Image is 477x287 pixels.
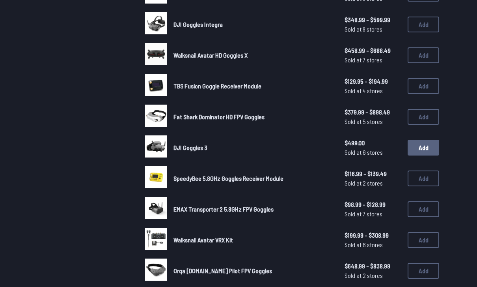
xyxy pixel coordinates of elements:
a: image [145,105,167,129]
span: DJI Goggles 3 [173,144,207,151]
img: image [145,166,167,188]
a: Walksnail Avatar HD Goggles X [173,51,332,60]
button: Add [408,201,439,217]
a: image [145,74,167,98]
span: $199.99 - $308.99 [345,231,401,240]
a: image [145,228,167,252]
img: image [145,74,167,96]
button: Add [408,47,439,63]
span: $379.99 - $898.49 [345,107,401,117]
a: EMAX Transporter 2 5.8GHz FPV Goggles [173,204,332,214]
a: Fat Shark Dominator HD FPV Goggles [173,112,332,122]
span: $98.99 - $128.99 [345,200,401,209]
button: Add [408,171,439,186]
button: Add [408,17,439,32]
img: image [145,12,167,34]
img: image [145,197,167,219]
span: Fat Shark Dominator HD FPV Goggles [173,113,265,120]
span: $129.95 - $194.99 [345,77,401,86]
span: DJI Goggles Integra [173,21,223,28]
a: image [145,43,167,68]
span: $458.99 - $688.49 [345,46,401,55]
span: Sold at 5 stores [345,117,401,126]
span: Walksnail Avatar VRX Kit [173,236,233,244]
img: image [145,228,167,250]
a: SpeedyBee 5.8GHz Goggles Receiver Module [173,174,332,183]
a: image [145,166,167,191]
span: $116.99 - $139.49 [345,169,401,178]
span: $348.99 - $599.99 [345,15,401,24]
button: Add [408,109,439,125]
a: TBS Fusion Goggle Receiver Module [173,81,332,91]
a: DJI Goggles 3 [173,143,332,152]
a: image [145,135,167,160]
a: Orqa [DOMAIN_NAME] Pilot FPV Goggles [173,266,332,276]
span: SpeedyBee 5.8GHz Goggles Receiver Module [173,174,283,182]
span: Sold at 6 stores [345,148,401,157]
span: Orqa [DOMAIN_NAME] Pilot FPV Goggles [173,267,272,274]
button: Add [408,140,439,156]
span: Walksnail Avatar HD Goggles X [173,51,248,59]
span: TBS Fusion Goggle Receiver Module [173,82,261,90]
a: image [145,12,167,37]
img: image [145,105,167,127]
span: Sold at 7 stores [345,209,401,219]
span: Sold at 9 stores [345,24,401,34]
span: $648.99 - $838.99 [345,261,401,271]
span: $499.00 [345,138,401,148]
a: image [145,259,167,283]
span: Sold at 2 stores [345,178,401,188]
span: Sold at 7 stores [345,55,401,65]
img: image [145,135,167,158]
span: Sold at 4 stores [345,86,401,96]
span: EMAX Transporter 2 5.8GHz FPV Goggles [173,205,274,213]
button: Add [408,263,439,279]
a: DJI Goggles Integra [173,20,332,29]
a: Walksnail Avatar VRX Kit [173,235,332,245]
span: Sold at 2 stores [345,271,401,280]
img: image [145,43,167,65]
button: Add [408,78,439,94]
a: image [145,197,167,221]
span: Sold at 6 stores [345,240,401,249]
button: Add [408,232,439,248]
img: image [145,259,167,281]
